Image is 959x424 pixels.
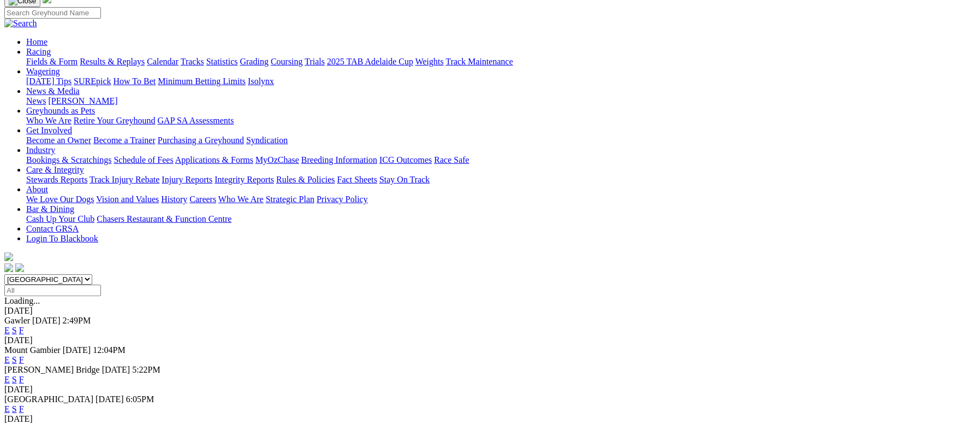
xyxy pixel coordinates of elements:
span: Gawler [4,316,30,325]
a: Chasers Restaurant & Function Centre [97,214,231,223]
img: Search [4,19,37,28]
div: [DATE] [4,414,955,424]
div: Care & Integrity [26,175,955,185]
a: 2025 TAB Adelaide Cup [327,57,413,66]
a: F [19,375,24,384]
a: E [4,375,10,384]
a: Integrity Reports [215,175,274,184]
div: News & Media [26,96,955,106]
div: Wagering [26,76,955,86]
a: Stewards Reports [26,175,87,184]
a: Tracks [181,57,204,66]
a: Schedule of Fees [114,155,173,164]
a: Racing [26,47,51,56]
a: Industry [26,145,55,155]
div: [DATE] [4,385,955,394]
a: [PERSON_NAME] [48,96,117,105]
a: News [26,96,46,105]
div: About [26,195,955,204]
a: E [4,355,10,364]
span: 6:05PM [126,394,154,404]
input: Select date [4,285,101,296]
span: [DATE] [96,394,124,404]
a: F [19,355,24,364]
div: [DATE] [4,335,955,345]
input: Search [4,7,101,19]
a: Calendar [147,57,178,66]
a: Applications & Forms [175,155,253,164]
a: Results & Replays [80,57,145,66]
a: About [26,185,48,194]
a: GAP SA Assessments [158,116,234,125]
img: twitter.svg [15,263,24,272]
a: S [12,355,17,364]
a: SUREpick [74,76,111,86]
a: Track Injury Rebate [90,175,159,184]
a: Become a Trainer [93,136,156,145]
img: logo-grsa-white.png [4,252,13,261]
div: Greyhounds as Pets [26,116,955,126]
a: History [161,195,187,204]
span: [GEOGRAPHIC_DATA] [4,394,93,404]
div: Racing [26,57,955,67]
a: Fields & Form [26,57,78,66]
a: Breeding Information [301,155,377,164]
a: Isolynx [248,76,274,86]
a: Greyhounds as Pets [26,106,95,115]
a: Grading [240,57,269,66]
a: Vision and Values [96,195,159,204]
a: [DATE] Tips [26,76,72,86]
a: Contact GRSA [26,224,79,233]
span: 5:22PM [132,365,160,374]
a: Coursing [271,57,303,66]
a: We Love Our Dogs [26,195,94,204]
a: Trials [305,57,325,66]
a: S [12,404,17,414]
a: E [4,404,10,414]
a: Weights [415,57,444,66]
span: Loading... [4,296,40,305]
a: Become an Owner [26,136,91,145]
a: Who We Are [218,195,264,204]
a: Strategic Plan [266,195,314,204]
a: Rules & Policies [276,175,335,184]
a: Careers [189,195,216,204]
a: Home [26,37,47,46]
a: Retire Your Greyhound [74,116,156,125]
span: [DATE] [32,316,61,325]
a: S [12,326,17,335]
a: Minimum Betting Limits [158,76,246,86]
span: Mount Gambier [4,345,61,355]
div: [DATE] [4,306,955,316]
a: E [4,326,10,335]
a: Privacy Policy [317,195,368,204]
a: Who We Are [26,116,72,125]
a: F [19,326,24,335]
a: Get Involved [26,126,72,135]
a: How To Bet [114,76,156,86]
div: Bar & Dining [26,214,955,224]
a: ICG Outcomes [379,155,432,164]
a: Wagering [26,67,60,76]
a: Statistics [206,57,238,66]
a: MyOzChase [255,155,299,164]
span: [PERSON_NAME] Bridge [4,365,100,374]
a: Injury Reports [162,175,212,184]
a: Track Maintenance [446,57,513,66]
a: Bar & Dining [26,204,74,214]
a: Fact Sheets [337,175,377,184]
a: Care & Integrity [26,165,84,174]
img: facebook.svg [4,263,13,272]
span: [DATE] [63,345,91,355]
a: Race Safe [434,155,469,164]
a: Stay On Track [379,175,430,184]
a: Syndication [246,136,288,145]
a: News & Media [26,86,80,96]
div: Industry [26,155,955,165]
span: [DATE] [102,365,130,374]
span: 2:49PM [63,316,91,325]
a: F [19,404,24,414]
a: Login To Blackbook [26,234,98,243]
a: Cash Up Your Club [26,214,94,223]
a: Bookings & Scratchings [26,155,111,164]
